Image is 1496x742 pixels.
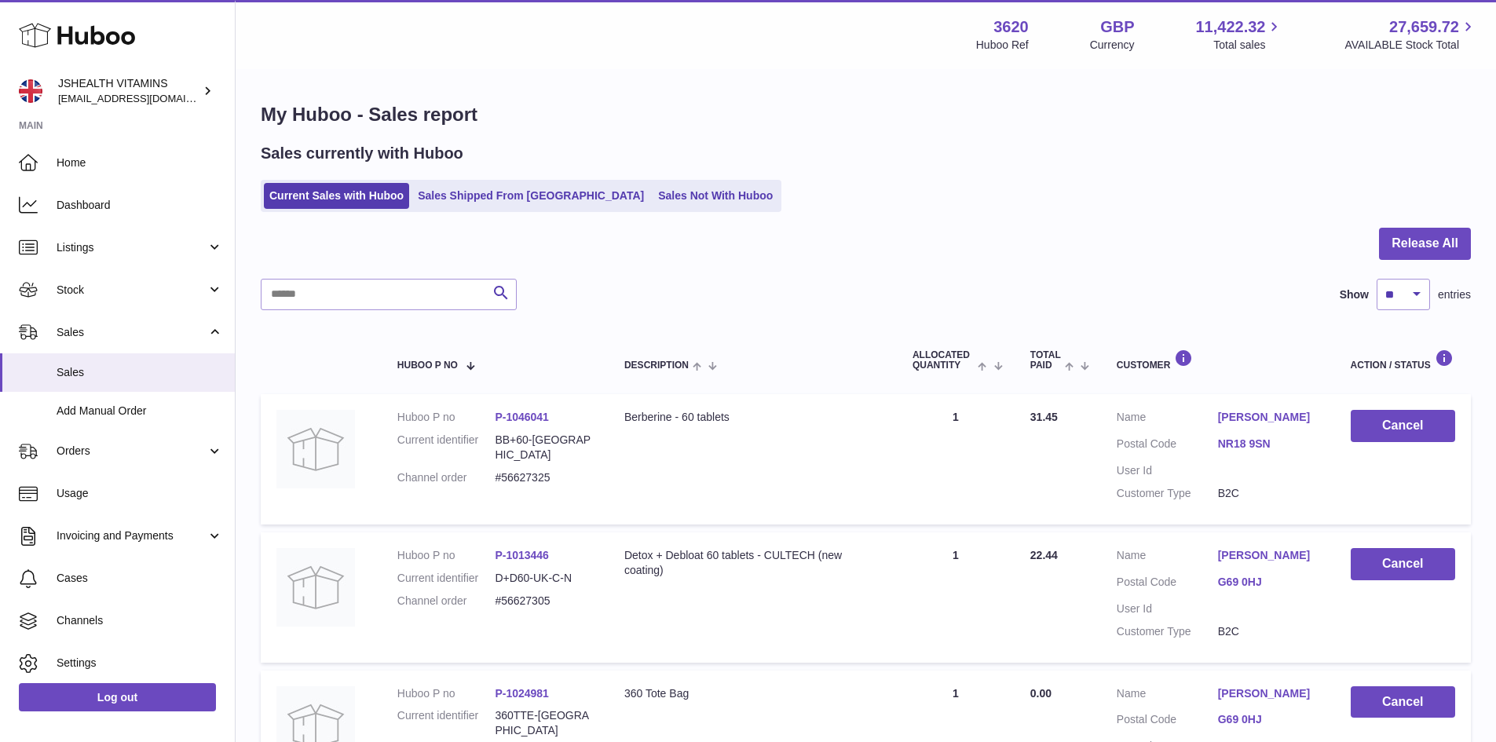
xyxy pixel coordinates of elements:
[397,686,496,701] dt: Huboo P no
[1195,16,1265,38] span: 11,422.32
[1030,549,1058,561] span: 22.44
[1213,38,1283,53] span: Total sales
[1351,686,1455,718] button: Cancel
[397,410,496,425] dt: Huboo P no
[1090,38,1135,53] div: Currency
[1030,687,1052,700] span: 0.00
[57,365,223,380] span: Sales
[1117,463,1218,478] dt: User Id
[1218,686,1319,701] a: [PERSON_NAME]
[19,79,42,103] img: internalAdmin-3620@internal.huboo.com
[1117,410,1218,429] dt: Name
[57,325,207,340] span: Sales
[913,350,975,371] span: ALLOCATED Quantity
[1218,624,1319,639] dd: B2C
[1117,712,1218,731] dt: Postal Code
[412,183,649,209] a: Sales Shipped From [GEOGRAPHIC_DATA]
[1100,16,1134,38] strong: GBP
[495,594,593,609] dd: #56627305
[1438,287,1471,302] span: entries
[397,571,496,586] dt: Current identifier
[19,683,216,711] a: Log out
[1340,287,1369,302] label: Show
[1218,575,1319,590] a: G69 0HJ
[495,411,549,423] a: P-1046041
[57,240,207,255] span: Listings
[1389,16,1459,38] span: 27,659.72
[1117,486,1218,501] dt: Customer Type
[1218,712,1319,727] a: G69 0HJ
[397,470,496,485] dt: Channel order
[1218,548,1319,563] a: [PERSON_NAME]
[1344,16,1477,53] a: 27,659.72 AVAILABLE Stock Total
[495,571,593,586] dd: D+D60-UK-C-N
[261,143,463,164] h2: Sales currently with Huboo
[495,549,549,561] a: P-1013446
[397,433,496,462] dt: Current identifier
[495,687,549,700] a: P-1024981
[624,548,881,578] div: Detox + Debloat 60 tablets - CULTECH (new coating)
[397,594,496,609] dt: Channel order
[1030,350,1061,371] span: Total paid
[57,283,207,298] span: Stock
[653,183,778,209] a: Sales Not With Huboo
[1117,575,1218,594] dt: Postal Code
[57,198,223,213] span: Dashboard
[1218,410,1319,425] a: [PERSON_NAME]
[897,532,1015,663] td: 1
[624,410,881,425] div: Berberine - 60 tablets
[58,92,231,104] span: [EMAIL_ADDRESS][DOMAIN_NAME]
[1117,624,1218,639] dt: Customer Type
[1117,349,1319,371] div: Customer
[276,410,355,488] img: no-photo.jpg
[57,404,223,419] span: Add Manual Order
[1218,486,1319,501] dd: B2C
[57,613,223,628] span: Channels
[1344,38,1477,53] span: AVAILABLE Stock Total
[1351,349,1455,371] div: Action / Status
[1117,548,1218,567] dt: Name
[397,708,496,738] dt: Current identifier
[58,76,199,106] div: JSHEALTH VITAMINS
[1351,548,1455,580] button: Cancel
[397,360,458,371] span: Huboo P no
[276,548,355,627] img: no-photo.jpg
[1117,437,1218,455] dt: Postal Code
[57,528,207,543] span: Invoicing and Payments
[57,486,223,501] span: Usage
[897,394,1015,525] td: 1
[1030,411,1058,423] span: 31.45
[1379,228,1471,260] button: Release All
[495,433,593,462] dd: BB+60-[GEOGRAPHIC_DATA]
[495,708,593,738] dd: 360TTE-[GEOGRAPHIC_DATA]
[397,548,496,563] dt: Huboo P no
[1195,16,1283,53] a: 11,422.32 Total sales
[1218,437,1319,451] a: NR18 9SN
[976,38,1029,53] div: Huboo Ref
[624,686,881,701] div: 360 Tote Bag
[1117,601,1218,616] dt: User Id
[1117,686,1218,705] dt: Name
[264,183,409,209] a: Current Sales with Huboo
[261,102,1471,127] h1: My Huboo - Sales report
[1351,410,1455,442] button: Cancel
[57,155,223,170] span: Home
[993,16,1029,38] strong: 3620
[57,656,223,671] span: Settings
[495,470,593,485] dd: #56627325
[57,444,207,459] span: Orders
[624,360,689,371] span: Description
[57,571,223,586] span: Cases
